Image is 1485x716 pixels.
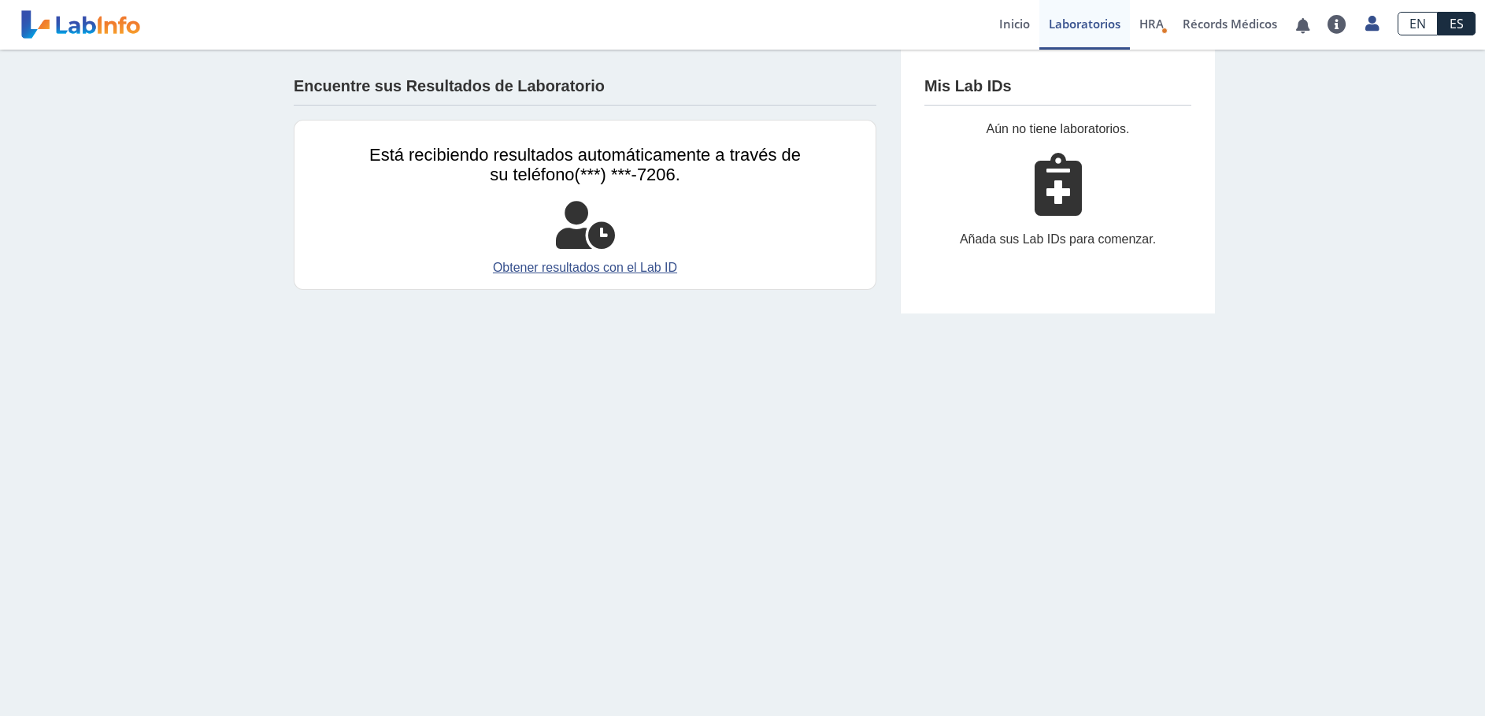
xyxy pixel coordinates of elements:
[924,230,1191,249] div: Añada sus Lab IDs para comenzar.
[1139,16,1164,32] span: HRA
[924,120,1191,139] div: Aún no tiene laboratorios.
[369,145,801,184] span: Está recibiendo resultados automáticamente a través de su teléfono
[1438,12,1476,35] a: ES
[1398,12,1438,35] a: EN
[1345,655,1468,699] iframe: Help widget launcher
[294,77,605,96] h4: Encuentre sus Resultados de Laboratorio
[369,258,801,277] a: Obtener resultados con el Lab ID
[924,77,1012,96] h4: Mis Lab IDs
